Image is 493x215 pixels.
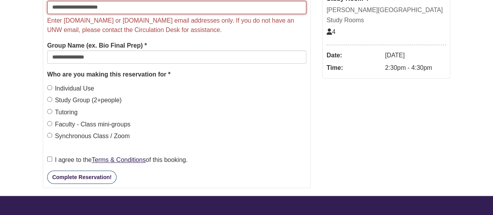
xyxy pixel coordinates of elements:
span: The capacity of this space [327,28,336,35]
input: I agree to theTerms & Conditionsof this booking. [47,156,52,162]
label: Study Group (2+people) [47,95,122,105]
input: Synchronous Class / Zoom [47,133,52,138]
legend: Who are you making this reservation for * [47,69,306,80]
label: Individual Use [47,84,94,94]
label: Faculty - Class mini-groups [47,119,131,130]
label: Synchronous Class / Zoom [47,131,130,141]
p: Enter [DOMAIN_NAME] or [DOMAIN_NAME] email addresses only. If you do not have an UNW email, pleas... [47,16,306,35]
div: [PERSON_NAME][GEOGRAPHIC_DATA] Study Rooms [327,5,446,25]
label: I agree to the of this booking. [47,155,188,165]
input: Study Group (2+people) [47,97,52,102]
dt: Date: [327,49,381,62]
a: Terms & Conditions [92,156,146,163]
input: Tutoring [47,109,52,114]
dd: [DATE] [385,49,446,62]
label: Tutoring [47,107,78,117]
input: Individual Use [47,85,52,90]
input: Faculty - Class mini-groups [47,121,52,126]
dt: Time: [327,62,381,74]
label: Group Name (ex. Bio Final Prep) * [47,41,147,51]
dd: 2:30pm - 4:30pm [385,62,446,74]
button: Complete Reservation! [47,171,117,184]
